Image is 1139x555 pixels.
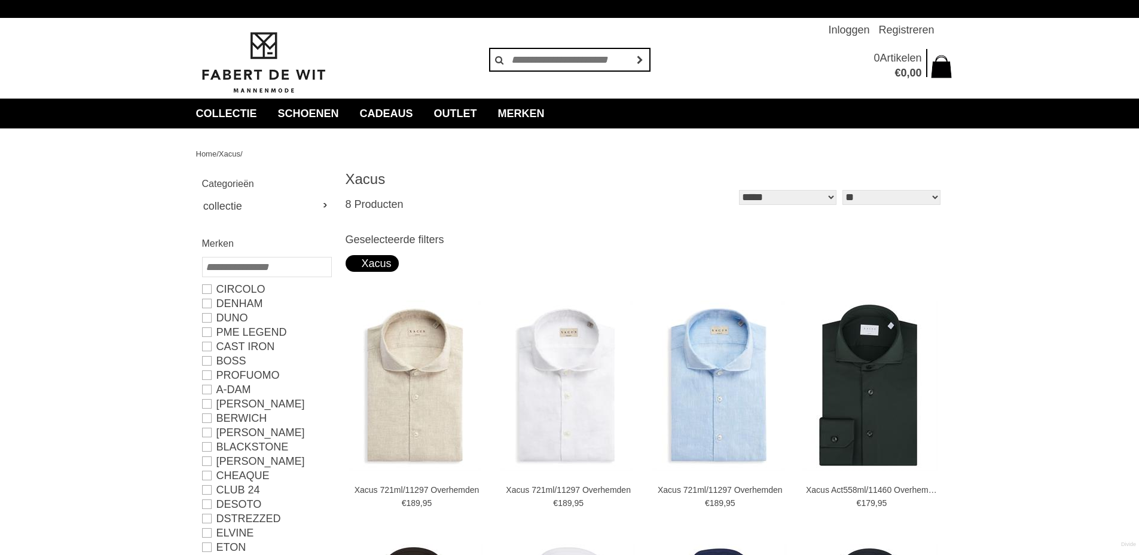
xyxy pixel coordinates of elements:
a: PME LEGEND [202,325,331,339]
a: Dstrezzed [202,511,331,526]
a: Xacus Act558ml/11460 Overhemden [806,485,938,495]
a: Outlet [425,99,486,128]
a: [PERSON_NAME] [202,454,331,468]
img: Fabert de Wit [196,30,331,95]
span: 95 [574,498,584,508]
a: DENHAM [202,296,331,311]
span: 179 [861,498,875,508]
span: 189 [558,498,572,508]
span: , [875,498,878,508]
a: Xacus 721ml/11297 Overhemden [654,485,786,495]
a: Home [196,149,217,158]
a: Desoto [202,497,331,511]
span: 95 [726,498,735,508]
span: 0 [900,67,906,79]
h3: Geselecteerde filters [346,233,943,246]
a: collectie [187,99,266,128]
span: 189 [406,498,420,508]
a: Duno [202,311,331,325]
a: CAST IRON [202,339,331,354]
span: € [705,498,710,508]
span: 189 [710,498,723,508]
a: Cadeaus [351,99,422,128]
a: Inloggen [828,18,869,42]
h1: Xacus [346,170,645,188]
span: Artikelen [880,52,921,64]
a: [PERSON_NAME] [202,425,331,440]
a: Divide [1121,537,1136,552]
span: 8 Producten [346,198,404,210]
span: / [240,149,243,158]
a: Xacus [219,149,240,158]
a: Cheaque [202,468,331,483]
a: ELVINE [202,526,331,540]
a: Circolo [202,282,331,296]
span: € [553,498,558,508]
a: Blackstone [202,440,331,454]
img: Xacus Act558ml/11460 Overhemden [802,301,938,471]
a: collectie [202,197,331,215]
span: , [572,498,574,508]
a: Xacus 721ml/11297 Overhemden [351,485,483,495]
a: Registreren [878,18,934,42]
h2: Categorieën [202,176,331,191]
a: BOSS [202,354,331,368]
a: ETON [202,540,331,554]
a: Berwich [202,411,331,425]
span: , [723,498,726,508]
a: Schoenen [269,99,348,128]
span: 95 [878,498,887,508]
a: [PERSON_NAME] [202,397,331,411]
img: Xacus 721ml/11297 Overhemden [652,301,785,471]
a: A-DAM [202,382,331,397]
span: € [894,67,900,79]
div: Xacus [353,255,392,272]
span: 0 [874,52,880,64]
a: Club 24 [202,483,331,497]
span: € [857,498,862,508]
a: Merken [489,99,554,128]
span: 00 [909,67,921,79]
img: Xacus 721ml/11297 Overhemden [349,301,481,471]
span: , [420,498,423,508]
a: PROFUOMO [202,368,331,382]
span: € [402,498,407,508]
a: Xacus 721ml/11297 Overhemden [503,485,634,495]
span: / [216,149,219,158]
span: 95 [423,498,432,508]
span: , [906,67,909,79]
img: Xacus 721ml/11297 Overhemden [500,301,633,471]
h2: Merken [202,236,331,251]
